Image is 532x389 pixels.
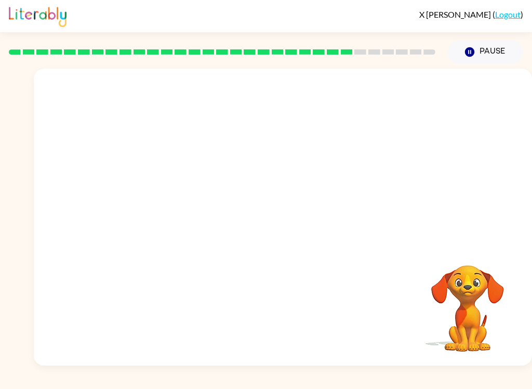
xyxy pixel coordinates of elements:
button: Pause [448,40,523,64]
a: Logout [495,9,521,19]
img: Literably [9,4,66,27]
div: ( ) [419,9,523,19]
video: Your browser must support playing .mp4 files to use Literably. Please try using another browser. [416,249,520,353]
span: X [PERSON_NAME] [419,9,493,19]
